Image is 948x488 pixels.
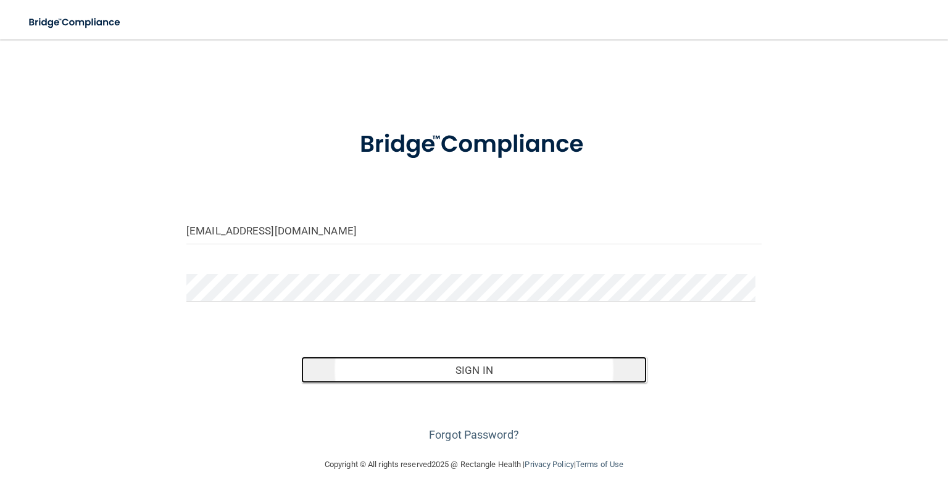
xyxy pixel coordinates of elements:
img: bridge_compliance_login_screen.278c3ca4.svg [19,10,132,35]
a: Forgot Password? [429,428,519,441]
div: Copyright © All rights reserved 2025 @ Rectangle Health | | [249,445,699,484]
img: bridge_compliance_login_screen.278c3ca4.svg [335,114,613,176]
a: Privacy Policy [525,460,573,469]
a: Terms of Use [576,460,623,469]
button: Sign In [301,357,646,384]
input: Email [186,217,762,244]
iframe: Drift Widget Chat Controller [735,401,933,450]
